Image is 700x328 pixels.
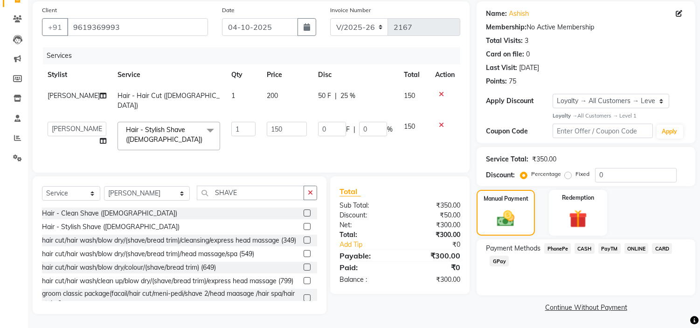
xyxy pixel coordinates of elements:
[486,63,517,73] div: Last Visit:
[42,209,177,218] div: Hair - Clean Shave ([DEMOGRAPHIC_DATA])
[43,47,467,64] div: Services
[509,77,516,86] div: 75
[333,210,400,220] div: Discount:
[532,154,556,164] div: ₹350.00
[353,125,355,134] span: |
[333,220,400,230] div: Net:
[526,49,530,59] div: 0
[330,6,371,14] label: Invoice Number
[226,64,261,85] th: Qty
[346,125,350,134] span: F
[411,240,468,250] div: ₹0
[42,18,68,36] button: +91
[312,64,398,85] th: Disc
[126,126,202,144] span: Hair - Stylish Shave ([DEMOGRAPHIC_DATA])
[333,230,400,240] div: Total:
[231,91,235,100] span: 1
[486,96,553,106] div: Apply Discount
[519,63,539,73] div: [DATE]
[333,201,400,210] div: Sub Total:
[563,208,593,230] img: _gift.svg
[486,36,523,46] div: Total Visits:
[404,91,415,100] span: 150
[598,243,621,254] span: PayTM
[197,186,304,200] input: Search or Scan
[553,112,577,119] strong: Loyalty →
[42,289,300,308] div: groom classic package(facail/hair cut/meni-pedi/shave 2/head maasage /hair spa/hair style 2
[562,194,594,202] label: Redemption
[335,91,337,101] span: |
[492,209,520,229] img: _cash.svg
[484,195,528,203] label: Manual Payment
[42,249,254,259] div: hair cut/hair wash/blow dry/(shave/bread trim)/head massage/spa (549)
[340,91,355,101] span: 25 %
[486,22,686,32] div: No Active Membership
[400,262,468,273] div: ₹0
[42,222,180,232] div: Hair - Stylish Shave ([DEMOGRAPHIC_DATA])
[478,303,693,313] a: Continue Without Payment
[430,64,460,85] th: Action
[486,77,507,86] div: Points:
[333,250,400,261] div: Payable:
[42,64,112,85] th: Stylist
[67,18,208,36] input: Search by Name/Mobile/Email/Code
[575,243,595,254] span: CASH
[531,170,561,178] label: Percentage
[525,36,528,46] div: 3
[42,236,296,245] div: hair cut/hair wash/blow dry/(shave/bread trim)/cleansing/express head massage (349)
[624,243,649,254] span: ONLINE
[387,125,393,134] span: %
[486,154,528,164] div: Service Total:
[544,243,571,254] span: PhonePe
[267,91,278,100] span: 200
[575,170,589,178] label: Fixed
[333,275,400,285] div: Balance :
[42,276,293,286] div: hair cut/hair wash/clean up/blow dry/(shave/bread trim)/express head massage (799)
[553,124,652,138] input: Enter Offer / Coupon Code
[42,6,57,14] label: Client
[340,187,361,196] span: Total
[486,9,507,19] div: Name:
[261,64,312,85] th: Price
[400,230,468,240] div: ₹300.00
[112,64,226,85] th: Service
[404,122,415,131] span: 150
[486,49,524,59] div: Card on file:
[486,126,553,136] div: Coupon Code
[333,262,400,273] div: Paid:
[48,91,100,100] span: [PERSON_NAME]
[400,220,468,230] div: ₹300.00
[400,275,468,285] div: ₹300.00
[398,64,430,85] th: Total
[553,112,686,120] div: All Customers → Level 1
[202,135,207,144] a: x
[486,170,515,180] div: Discount:
[318,91,331,101] span: 50 F
[486,22,527,32] div: Membership:
[400,250,468,261] div: ₹300.00
[222,6,235,14] label: Date
[400,210,468,220] div: ₹50.00
[490,256,509,266] span: GPay
[118,91,220,110] span: Hair - Hair Cut ([DEMOGRAPHIC_DATA])
[486,244,541,253] span: Payment Methods
[333,240,411,250] a: Add Tip
[657,125,683,139] button: Apply
[509,9,529,19] a: Ashish
[652,243,672,254] span: CARD
[42,263,216,272] div: hair cut/hair wash/blow dry/colour/(shave/bread trim) (649)
[400,201,468,210] div: ₹350.00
